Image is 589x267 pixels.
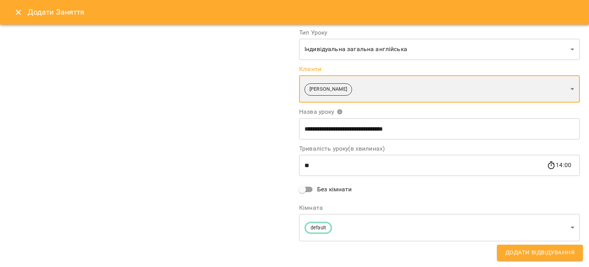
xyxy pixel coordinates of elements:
div: [PERSON_NAME] [299,75,580,103]
span: Назва уроку [299,109,343,115]
div: Індивідуальна загальна англійська [299,39,580,60]
h6: Додати Заняття [28,6,580,18]
label: Кімната [299,205,580,211]
span: default [306,224,331,232]
label: Тривалість уроку(в хвилинах) [299,146,580,152]
span: Додати Відвідування [505,248,574,258]
span: [PERSON_NAME] [305,86,352,93]
label: Клієнти [299,66,580,72]
button: Close [9,3,28,22]
svg: Вкажіть назву уроку або виберіть клієнтів [337,109,343,115]
label: Тип Уроку [299,30,580,36]
span: Без кімнати [317,185,352,194]
button: Додати Відвідування [497,245,583,261]
div: default [299,214,580,241]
